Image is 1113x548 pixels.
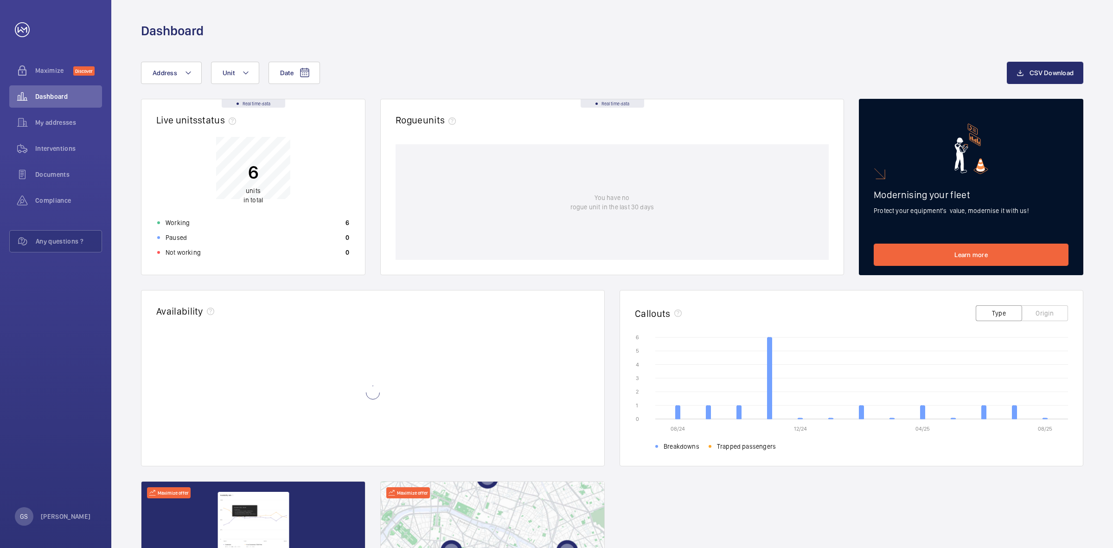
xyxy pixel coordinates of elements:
p: GS [20,512,28,521]
span: Dashboard [35,92,102,101]
div: Maximize offer [386,487,430,498]
span: Discover [73,66,95,76]
text: 4 [636,361,639,368]
span: Interventions [35,144,102,153]
p: [PERSON_NAME] [41,512,91,521]
button: Type [976,305,1022,321]
h2: Rogue [396,114,460,126]
div: Real time data [222,99,285,108]
p: 6 [243,161,263,184]
text: 04/25 [915,426,930,432]
span: My addresses [35,118,102,127]
p: 6 [345,218,349,227]
h1: Dashboard [141,22,204,39]
span: Date [280,69,294,77]
div: Maximize offer [147,487,191,498]
h2: Modernising your fleet [874,189,1068,200]
text: 08/25 [1038,426,1052,432]
text: 12/24 [794,426,807,432]
text: 3 [636,375,639,381]
span: Breakdowns [664,442,699,451]
a: Learn more [874,244,1068,266]
p: Working [166,218,190,227]
text: 5 [636,348,639,354]
span: units [423,114,460,126]
button: Origin [1022,305,1068,321]
span: Unit [223,69,235,77]
p: Not working [166,248,201,257]
h2: Live units [156,114,240,126]
text: 0 [636,416,639,422]
button: Unit [211,62,259,84]
span: Maximize [35,66,73,75]
p: You have no rogue unit in the last 30 days [570,193,654,212]
span: status [198,114,240,126]
h2: Callouts [635,308,671,319]
p: Paused [166,233,187,242]
div: Real time data [581,99,644,108]
button: Date [269,62,320,84]
button: Address [141,62,202,84]
span: Trapped passengers [717,442,776,451]
img: marketing-card.svg [954,123,988,174]
text: 6 [636,334,639,341]
text: 2 [636,388,639,395]
button: CSV Download [1007,62,1083,84]
p: 0 [345,248,349,257]
span: Documents [35,170,102,179]
h2: Availability [156,305,203,317]
span: units [246,187,261,194]
span: Address [153,69,177,77]
p: in total [243,186,263,205]
text: 1 [636,402,638,409]
span: CSV Download [1030,69,1074,77]
text: 08/24 [671,426,685,432]
span: Any questions ? [36,237,102,246]
p: 0 [345,233,349,242]
span: Compliance [35,196,102,205]
p: Protect your equipment's value, modernise it with us! [874,206,1068,215]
